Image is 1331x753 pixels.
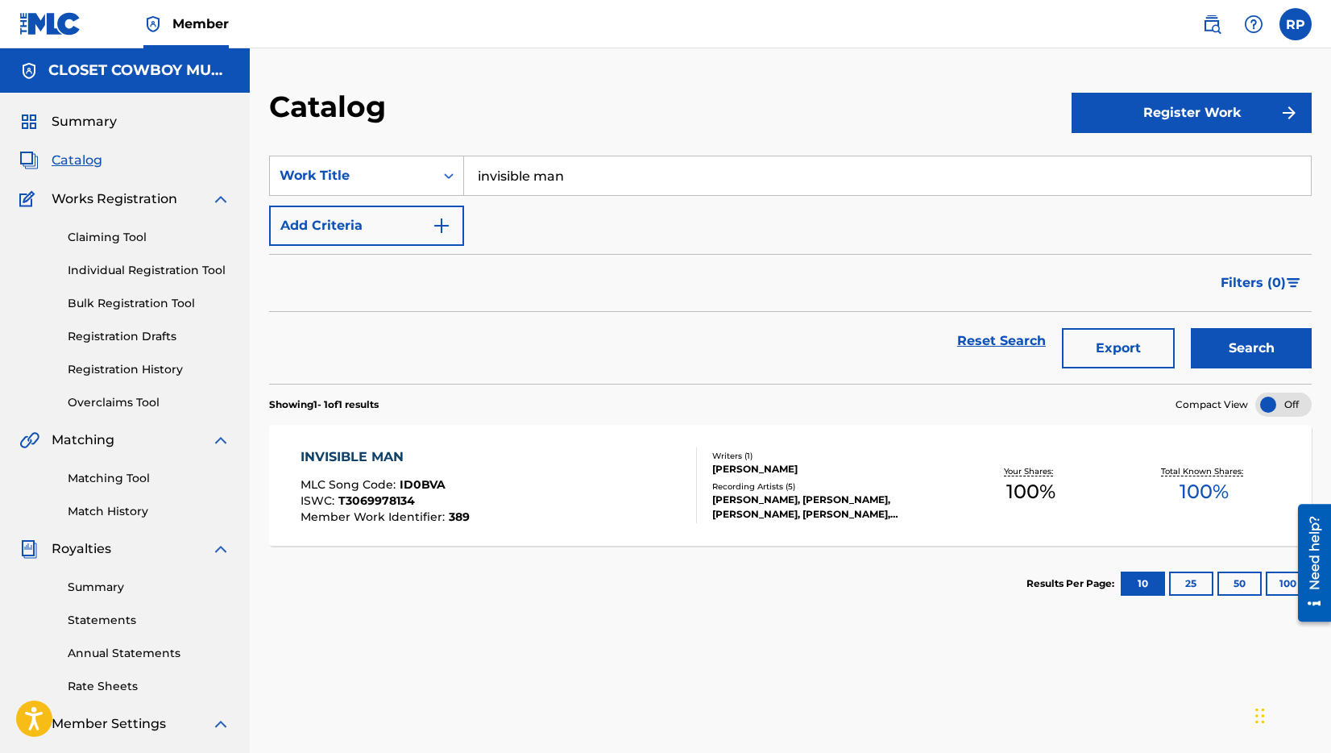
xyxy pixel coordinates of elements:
img: expand [211,431,230,450]
div: Help [1238,8,1270,40]
button: Search [1191,328,1312,368]
img: f7272a7cc735f4ea7f67.svg [1279,103,1299,123]
img: expand [211,539,230,559]
p: Total Known Shares: [1161,465,1247,477]
a: Bulk Registration Tool [68,295,230,312]
h2: Catalog [269,89,394,125]
a: SummarySummary [19,112,117,131]
span: 100 % [1180,477,1229,506]
span: ID0BVA [400,477,446,492]
img: MLC Logo [19,12,81,35]
span: 389 [449,510,470,524]
a: Claiming Tool [68,229,230,246]
img: expand [211,189,230,209]
div: Writers ( 1 ) [712,450,944,462]
span: 100 % [1006,477,1055,506]
span: Member [172,15,229,33]
a: Matching Tool [68,470,230,487]
button: 10 [1121,572,1165,596]
span: T3069978134 [338,493,415,508]
span: ISWC : [301,493,338,508]
button: 100 [1266,572,1310,596]
a: Match History [68,503,230,520]
img: 9d2ae6d4665cec9f34b9.svg [432,216,451,235]
img: search [1202,15,1221,34]
button: Register Work [1072,93,1312,133]
p: Showing 1 - 1 of 1 results [269,397,379,412]
h5: CLOSET COWBOY MUSIC [48,61,230,80]
img: Works Registration [19,189,40,209]
p: Your Shares: [1004,465,1057,477]
div: INVISIBLE MAN [301,447,470,467]
div: Drag [1255,692,1265,740]
a: Public Search [1196,8,1228,40]
div: Work Title [280,166,425,185]
form: Search Form [269,156,1312,384]
span: Member Settings [52,714,166,734]
button: Add Criteria [269,206,464,246]
span: Matching [52,431,114,450]
img: Catalog [19,151,39,170]
span: Filters ( 0 ) [1221,273,1286,293]
a: Registration History [68,361,230,378]
a: CatalogCatalog [19,151,102,170]
button: Export [1062,328,1175,368]
span: MLC Song Code : [301,477,400,492]
div: [PERSON_NAME] [712,462,944,476]
button: 25 [1169,572,1213,596]
p: Results Per Page: [1026,576,1118,591]
button: Filters (0) [1211,263,1312,303]
iframe: Resource Center [1286,498,1331,628]
img: Top Rightsholder [143,15,163,34]
a: Statements [68,612,230,629]
a: Registration Drafts [68,328,230,345]
span: Member Work Identifier : [301,510,449,524]
span: Summary [52,112,117,131]
img: Accounts [19,61,39,81]
button: 50 [1217,572,1262,596]
a: Summary [68,579,230,596]
img: Matching [19,431,39,450]
span: Catalog [52,151,102,170]
img: Royalties [19,539,39,559]
a: Individual Registration Tool [68,262,230,279]
span: Works Registration [52,189,177,209]
a: Reset Search [949,323,1054,359]
iframe: Chat Widget [1250,676,1331,753]
a: INVISIBLE MANMLC Song Code:ID0BVAISWC:T3069978134Member Work Identifier:389Writers (1)[PERSON_NAM... [269,425,1312,546]
img: Summary [19,112,39,131]
a: Overclaims Tool [68,394,230,411]
div: User Menu [1279,8,1312,40]
span: Royalties [52,539,111,559]
a: Rate Sheets [68,678,230,695]
div: [PERSON_NAME], [PERSON_NAME], [PERSON_NAME], [PERSON_NAME], [PERSON_NAME] [712,493,944,522]
img: expand [211,714,230,734]
span: Compact View [1176,397,1248,412]
a: Annual Statements [68,645,230,662]
div: Recording Artists ( 5 ) [712,481,944,493]
img: filter [1287,278,1300,288]
img: help [1244,15,1263,34]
